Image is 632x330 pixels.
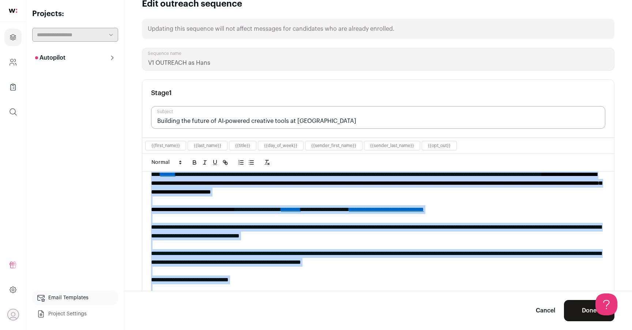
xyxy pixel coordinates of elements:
[311,143,356,149] button: {{sender_first_name}}
[4,78,22,96] a: Company Lists
[32,290,118,305] a: Email Templates
[151,89,172,97] h3: Stage
[32,307,118,321] a: Project Settings
[194,143,221,149] button: {{last_name}}
[7,309,19,320] button: Open dropdown
[35,53,65,62] p: Autopilot
[536,306,555,315] a: Cancel
[4,53,22,71] a: Company and ATS Settings
[142,19,614,39] div: Updating this sequence will not affect messages for candidates who are already enrolled.
[564,300,614,321] button: Done
[151,106,605,129] input: Subject
[9,9,17,13] img: wellfound-shorthand-0d5821cbd27db2630d0214b213865d53afaa358527fdda9d0ea32b1df1b89c2c.svg
[32,50,118,65] button: Autopilot
[235,143,250,149] button: {{title}}
[264,143,297,149] button: {{day_of_week}}
[370,143,414,149] button: {{sender_last_name}}
[595,293,617,315] iframe: Help Scout Beacon - Open
[142,48,614,71] input: Sequence name
[428,143,451,149] button: {{opt_out}}
[151,143,180,149] button: {{first_name}}
[4,29,22,46] a: Projects
[169,90,172,96] span: 1
[32,9,118,19] h2: Projects:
